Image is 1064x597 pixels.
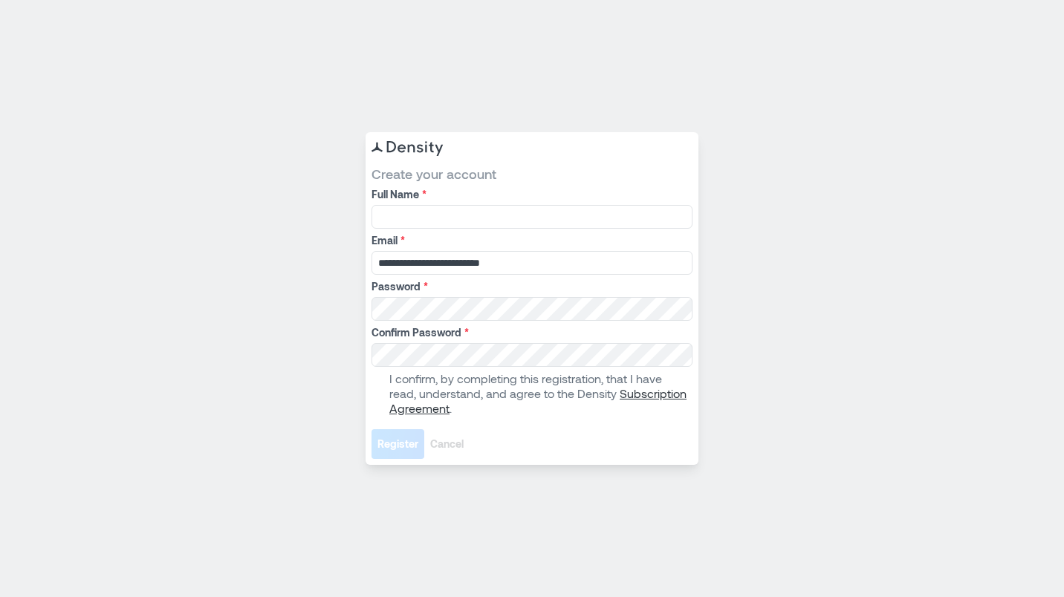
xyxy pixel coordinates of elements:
[372,429,424,459] button: Register
[372,165,692,183] span: Create your account
[389,386,687,415] a: Subscription Agreement
[430,437,464,451] span: Cancel
[424,429,470,459] button: Cancel
[372,325,690,340] label: Confirm Password
[372,187,690,202] label: Full Name
[372,233,690,248] label: Email
[389,371,690,416] p: I confirm, by completing this registration, that I have read, understand, and agree to the Density .
[372,279,690,294] label: Password
[377,437,418,451] span: Register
